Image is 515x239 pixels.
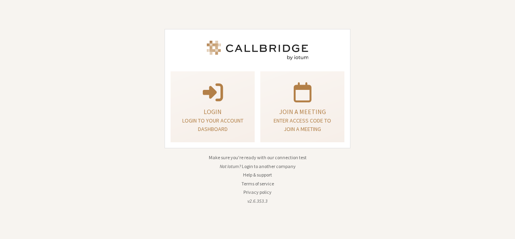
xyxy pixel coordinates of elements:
a: Help & support [243,172,272,178]
button: LoginLogin to your account dashboard [171,71,255,143]
p: Join a meeting [270,107,334,116]
img: Iotum [205,41,310,60]
p: Enter access code to join a meeting [270,116,334,133]
a: Terms of service [241,181,274,187]
p: Login to your account dashboard [181,116,245,133]
p: Login [181,107,245,116]
a: Privacy policy [243,189,272,195]
button: Login to another company [242,163,296,170]
li: v2.6.353.3 [165,197,350,205]
li: Not Iotum? [165,163,350,170]
a: Make sure you're ready with our connection test [209,154,307,160]
a: Join a meetingEnter access code to join a meeting [260,71,344,143]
